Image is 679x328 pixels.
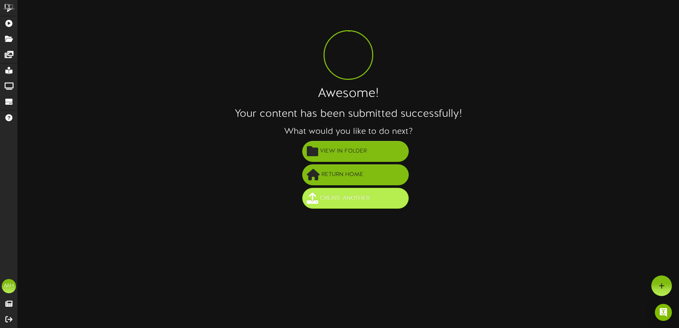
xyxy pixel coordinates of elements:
[302,141,409,162] button: View in Folder
[318,146,369,157] span: View in Folder
[18,127,679,136] h3: What would you like to do next?
[18,87,679,101] h1: Awesome!
[318,192,371,204] span: Create Another
[655,304,672,321] div: Open Intercom Messenger
[2,279,16,293] div: MH
[302,188,409,209] button: Create Another
[320,169,365,181] span: Return Home
[18,108,679,120] h2: Your content has been submitted successfully!
[302,164,409,185] button: Return Home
